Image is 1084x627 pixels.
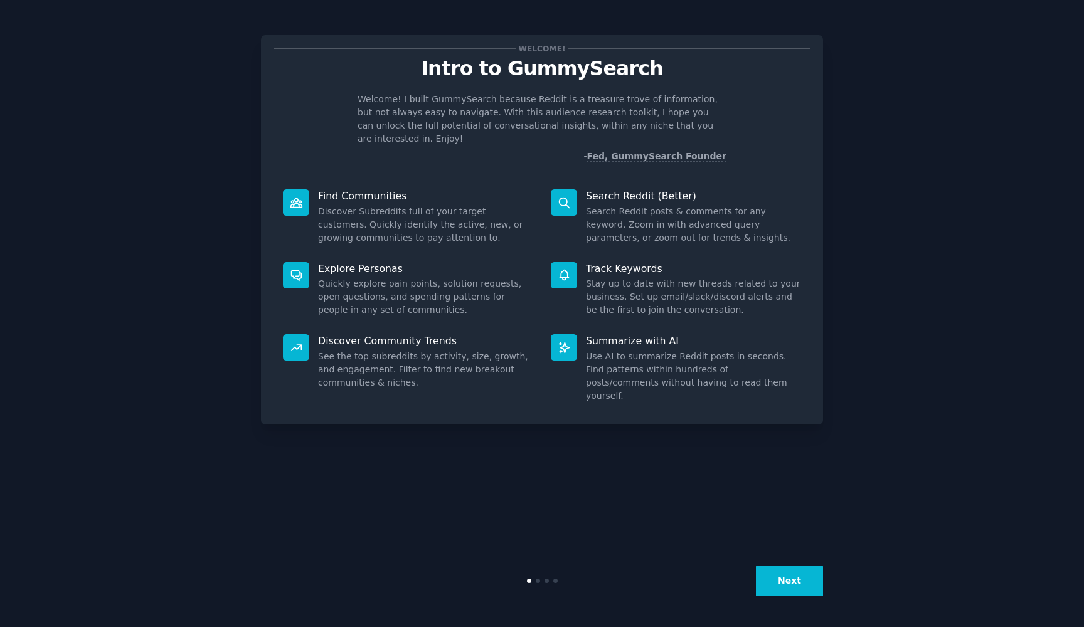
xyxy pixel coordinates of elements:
[318,262,533,275] p: Explore Personas
[358,93,726,145] p: Welcome! I built GummySearch because Reddit is a treasure trove of information, but not always ea...
[318,350,533,389] dd: See the top subreddits by activity, size, growth, and engagement. Filter to find new breakout com...
[318,205,533,245] dd: Discover Subreddits full of your target customers. Quickly identify the active, new, or growing c...
[516,42,568,55] span: Welcome!
[318,334,533,347] p: Discover Community Trends
[586,262,801,275] p: Track Keywords
[587,151,726,162] a: Fed, GummySearch Founder
[583,150,726,163] div: -
[274,58,810,80] p: Intro to GummySearch
[318,277,533,317] dd: Quickly explore pain points, solution requests, open questions, and spending patterns for people ...
[586,277,801,317] dd: Stay up to date with new threads related to your business. Set up email/slack/discord alerts and ...
[586,334,801,347] p: Summarize with AI
[586,205,801,245] dd: Search Reddit posts & comments for any keyword. Zoom in with advanced query parameters, or zoom o...
[586,189,801,203] p: Search Reddit (Better)
[756,566,823,596] button: Next
[318,189,533,203] p: Find Communities
[586,350,801,403] dd: Use AI to summarize Reddit posts in seconds. Find patterns within hundreds of posts/comments with...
